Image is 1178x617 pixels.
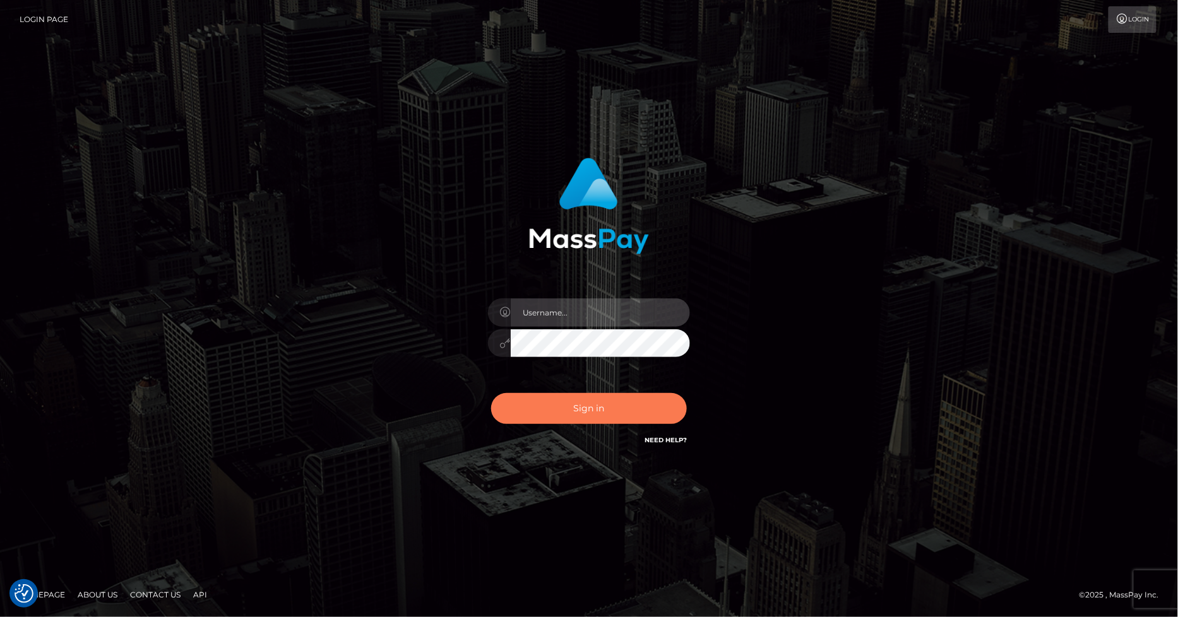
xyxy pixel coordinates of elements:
[15,584,33,603] img: Revisit consent button
[1080,588,1169,602] div: © 2025 , MassPay Inc.
[15,584,33,603] button: Consent Preferences
[14,585,70,604] a: Homepage
[1109,6,1157,33] a: Login
[125,585,186,604] a: Contact Us
[511,298,690,327] input: Username...
[188,585,212,604] a: API
[529,158,649,254] img: MassPay Login
[73,585,122,604] a: About Us
[491,393,687,424] button: Sign in
[645,436,687,444] a: Need Help?
[20,6,68,33] a: Login Page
